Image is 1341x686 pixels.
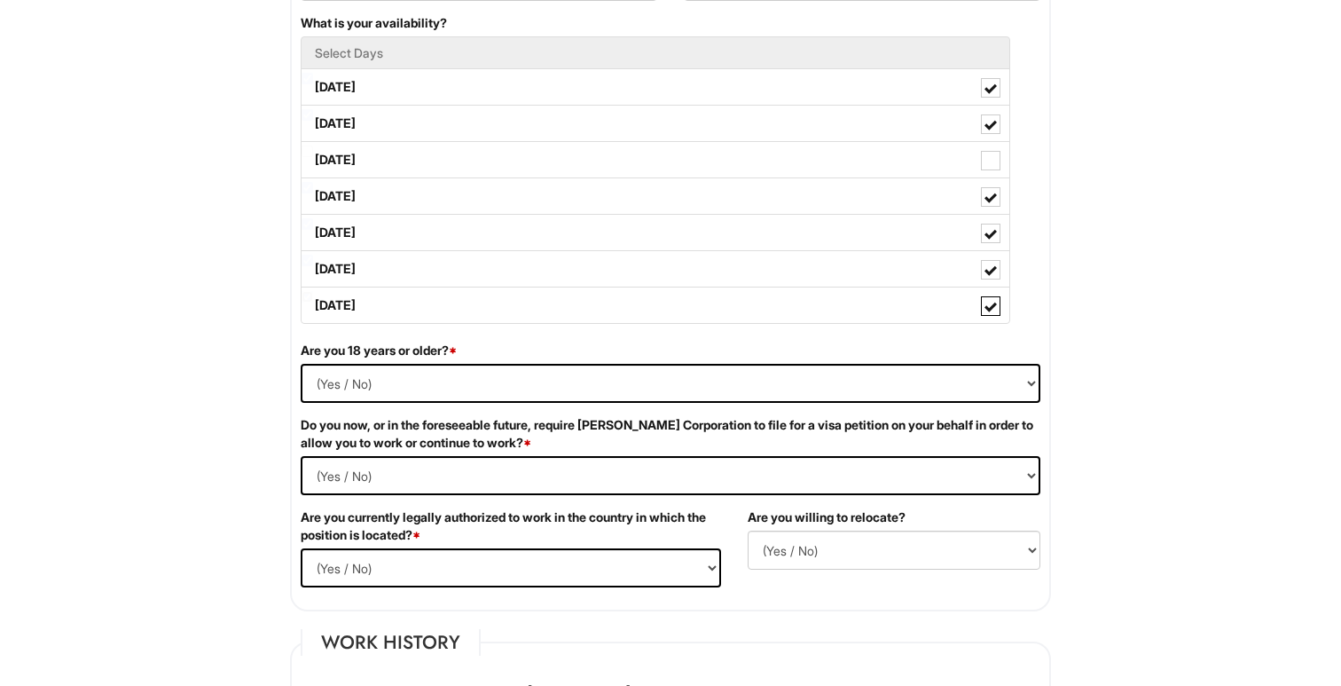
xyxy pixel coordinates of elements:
[302,106,1009,141] label: [DATE]
[302,288,1009,323] label: [DATE]
[301,548,721,587] select: (Yes / No)
[302,69,1009,105] label: [DATE]
[302,251,1009,287] label: [DATE]
[301,342,457,359] label: Are you 18 years or older?
[302,142,1009,177] label: [DATE]
[301,509,721,544] label: Are you currently legally authorized to work in the country in which the position is located?
[301,416,1040,452] label: Do you now, or in the foreseeable future, require [PERSON_NAME] Corporation to file for a visa pe...
[301,629,481,656] legend: Work History
[301,456,1040,495] select: (Yes / No)
[748,509,906,526] label: Are you willing to relocate?
[748,531,1040,570] select: (Yes / No)
[315,46,996,59] h5: Select Days
[301,364,1040,403] select: (Yes / No)
[301,14,447,32] label: What is your availability?
[302,178,1009,214] label: [DATE]
[302,215,1009,250] label: [DATE]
